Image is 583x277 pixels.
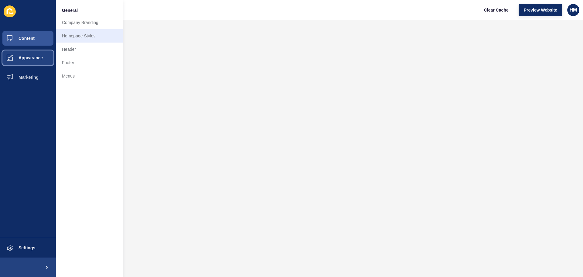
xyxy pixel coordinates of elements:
a: Homepage Styles [56,29,123,43]
button: Preview Website [519,4,562,16]
a: Menus [56,69,123,83]
a: Footer [56,56,123,69]
span: Preview Website [524,7,557,13]
span: Clear Cache [484,7,509,13]
button: Clear Cache [479,4,514,16]
a: Header [56,43,123,56]
span: HM [570,7,577,13]
a: Company Branding [56,16,123,29]
span: General [62,7,78,13]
